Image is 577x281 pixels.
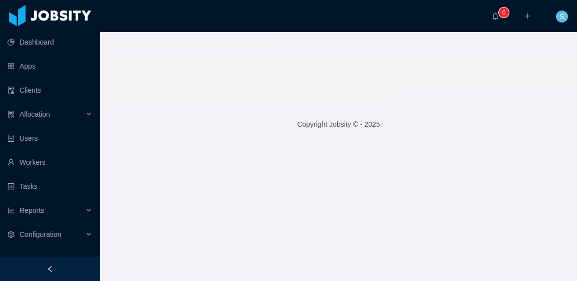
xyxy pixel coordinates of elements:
span: Reports [20,206,44,214]
a: icon: profileTasks [8,176,92,196]
sup: 0 [499,8,509,18]
a: icon: robotUsers [8,128,92,148]
a: icon: userWorkers [8,152,92,172]
i: icon: line-chart [8,207,15,214]
a: icon: pie-chartDashboard [8,32,92,52]
a: icon: auditClients [8,80,92,100]
span: S [559,11,564,23]
i: icon: solution [8,111,15,118]
footer: Copyright Jobsity © - 2025 [100,107,577,142]
i: icon: setting [8,231,15,238]
i: icon: bell [492,13,499,20]
span: Configuration [20,230,61,238]
i: icon: plus [524,13,531,20]
a: icon: appstoreApps [8,56,92,76]
span: Allocation [20,110,50,118]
